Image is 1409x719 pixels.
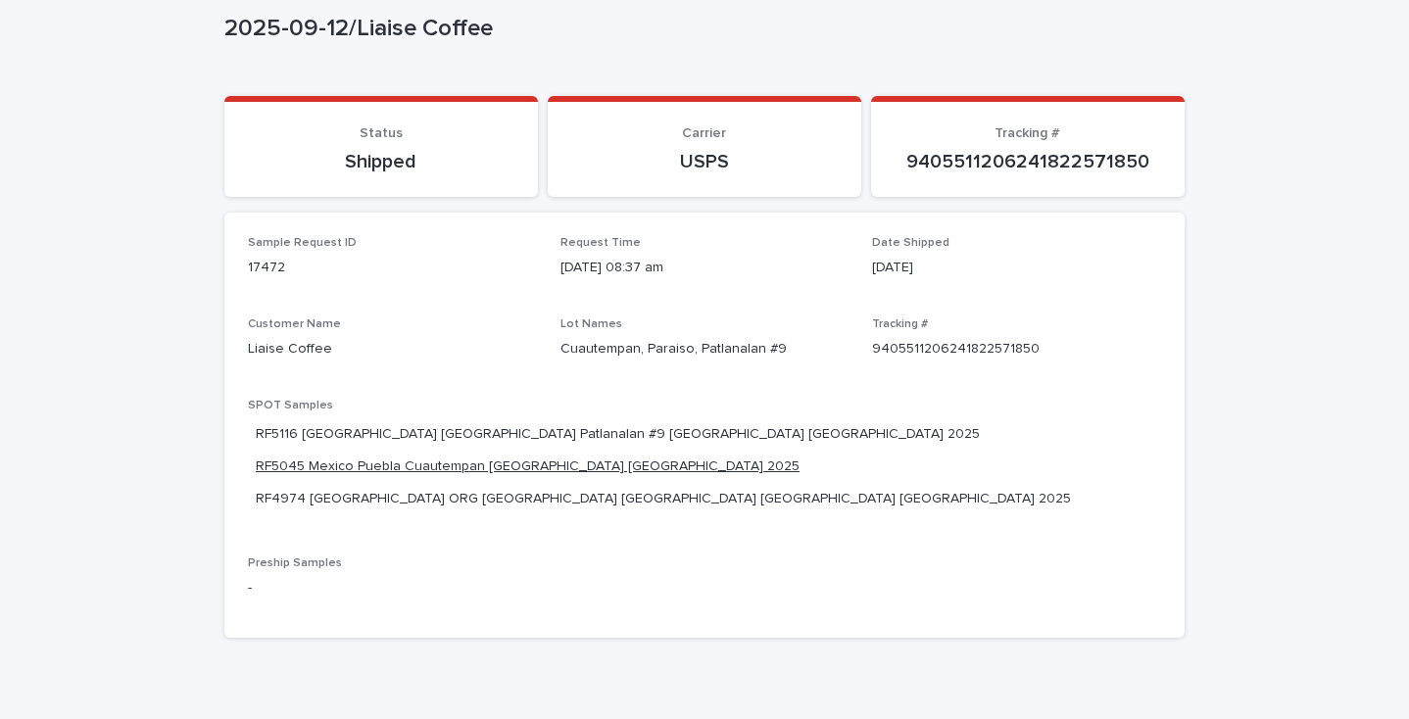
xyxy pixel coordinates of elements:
[248,237,357,249] span: Sample Request ID
[256,489,1071,509] a: RF4974 [GEOGRAPHIC_DATA] ORG [GEOGRAPHIC_DATA] [GEOGRAPHIC_DATA] [GEOGRAPHIC_DATA] [GEOGRAPHIC_DA...
[560,339,850,359] p: Cuautempan, Paraiso, Patlanalan #9
[895,150,1161,173] p: 9405511206241822571850
[248,557,342,569] span: Preship Samples
[872,237,949,249] span: Date Shipped
[224,15,1177,43] p: 2025-09-12/Liaise Coffee
[560,237,641,249] span: Request Time
[872,258,1161,278] p: [DATE]
[360,126,403,140] span: Status
[248,400,333,411] span: SPOT Samples
[248,578,1161,599] p: -
[560,318,622,330] span: Lot Names
[248,150,514,173] p: Shipped
[560,258,850,278] p: [DATE] 08:37 am
[682,126,726,140] span: Carrier
[248,339,537,359] p: Liaise Coffee
[995,126,1060,140] span: Tracking #
[872,318,928,330] span: Tracking #
[256,456,800,477] a: RF5045 Mexico Puebla Cuautempan [GEOGRAPHIC_DATA] [GEOGRAPHIC_DATA] 2025
[872,339,1161,359] p: 9405511206241822571850
[248,258,537,278] p: 17472
[256,424,980,445] a: RF5116 [GEOGRAPHIC_DATA] [GEOGRAPHIC_DATA] Patlanalan #9 [GEOGRAPHIC_DATA] [GEOGRAPHIC_DATA] 2025
[571,150,838,173] p: USPS
[248,318,341,330] span: Customer Name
